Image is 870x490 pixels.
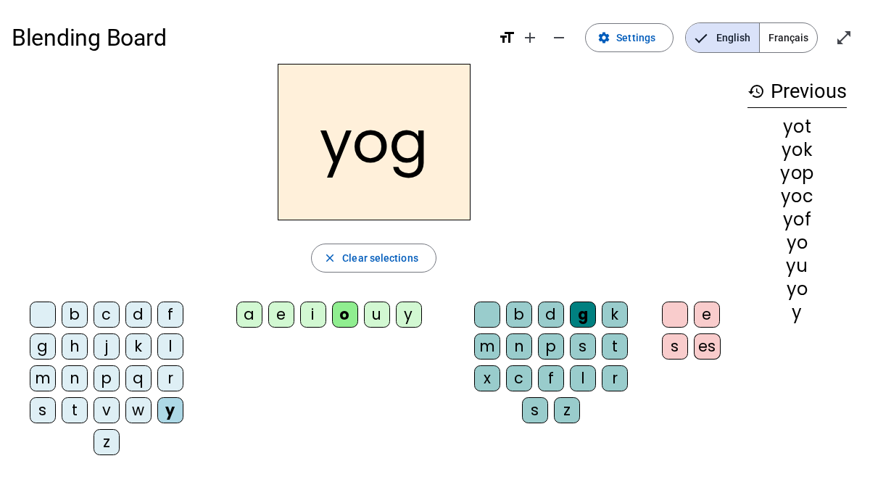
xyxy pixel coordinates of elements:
[62,365,88,391] div: n
[94,302,120,328] div: c
[550,29,568,46] mat-icon: remove
[125,333,152,360] div: k
[538,365,564,391] div: f
[554,397,580,423] div: z
[747,281,847,298] div: yo
[602,365,628,391] div: r
[62,397,88,423] div: t
[538,333,564,360] div: p
[268,302,294,328] div: e
[12,14,486,61] h1: Blending Board
[515,23,544,52] button: Increase font size
[597,31,610,44] mat-icon: settings
[747,234,847,252] div: yo
[125,365,152,391] div: q
[506,333,532,360] div: n
[694,333,721,360] div: es
[323,252,336,265] mat-icon: close
[498,29,515,46] mat-icon: format_size
[570,333,596,360] div: s
[311,244,436,273] button: Clear selections
[94,429,120,455] div: z
[747,83,765,100] mat-icon: history
[747,118,847,136] div: yot
[94,333,120,360] div: j
[396,302,422,328] div: y
[94,365,120,391] div: p
[125,397,152,423] div: w
[125,302,152,328] div: d
[278,64,471,220] h2: yog
[157,302,183,328] div: f
[342,249,418,267] span: Clear selections
[506,365,532,391] div: c
[602,333,628,360] div: t
[747,257,847,275] div: yu
[30,365,56,391] div: m
[747,75,847,108] h3: Previous
[157,397,183,423] div: y
[506,302,532,328] div: b
[521,29,539,46] mat-icon: add
[474,333,500,360] div: m
[300,302,326,328] div: i
[544,23,573,52] button: Decrease font size
[570,302,596,328] div: g
[522,397,548,423] div: s
[94,397,120,423] div: v
[570,365,596,391] div: l
[829,23,858,52] button: Enter full screen
[538,302,564,328] div: d
[30,333,56,360] div: g
[747,211,847,228] div: yof
[157,365,183,391] div: r
[694,302,720,328] div: e
[747,141,847,159] div: yok
[62,302,88,328] div: b
[332,302,358,328] div: o
[62,333,88,360] div: h
[602,302,628,328] div: k
[585,23,674,52] button: Settings
[760,23,817,52] span: Français
[835,29,853,46] mat-icon: open_in_full
[747,165,847,182] div: yop
[236,302,262,328] div: a
[474,365,500,391] div: x
[30,397,56,423] div: s
[747,188,847,205] div: yoc
[686,23,759,52] span: English
[747,304,847,321] div: y
[685,22,818,53] mat-button-toggle-group: Language selection
[616,29,655,46] span: Settings
[662,333,688,360] div: s
[364,302,390,328] div: u
[157,333,183,360] div: l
